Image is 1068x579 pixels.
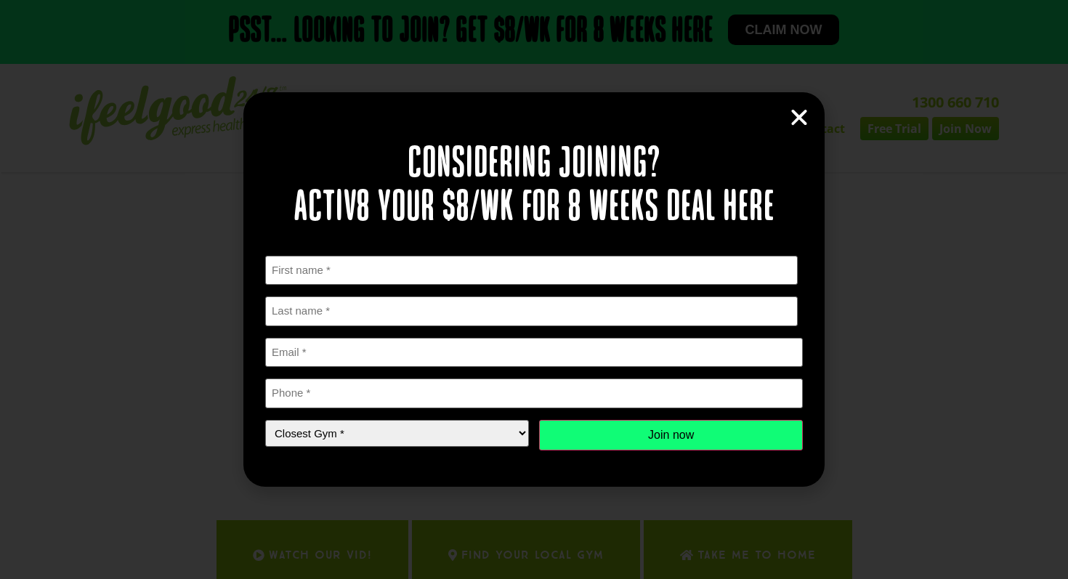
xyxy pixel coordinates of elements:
[265,338,803,368] input: Email *
[539,420,803,450] input: Join now
[265,143,803,230] h2: Considering joining? Activ8 your $8/wk for 8 weeks deal here
[788,107,810,129] a: Close
[265,256,798,286] input: First name *
[265,296,798,326] input: Last name *
[265,378,803,408] input: Phone *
